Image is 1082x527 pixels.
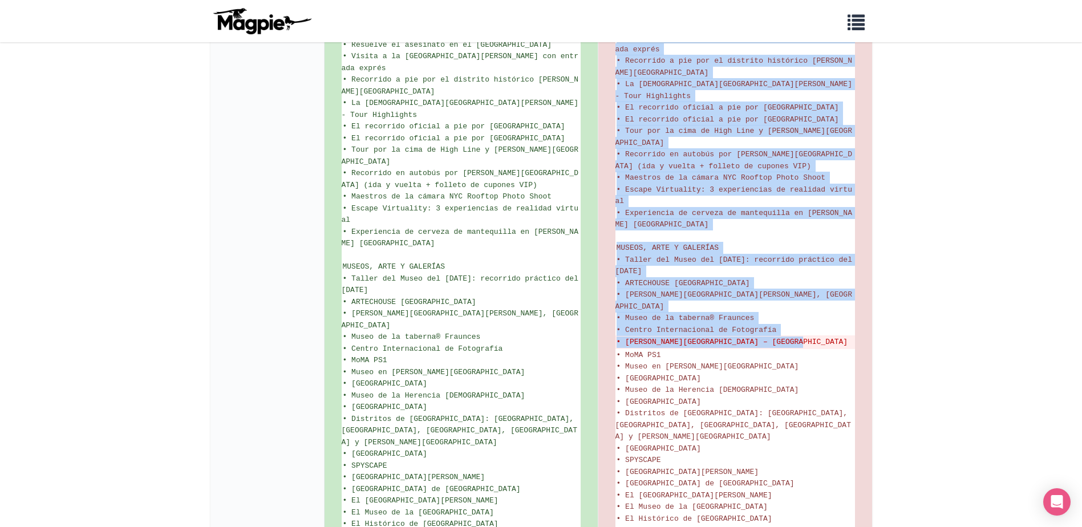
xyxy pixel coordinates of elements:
span: • Museo en [PERSON_NAME][GEOGRAPHIC_DATA] [617,362,799,371]
span: • [GEOGRAPHIC_DATA] [617,444,701,453]
span: • El recorrido oficial a pie por [GEOGRAPHIC_DATA] [343,134,565,143]
span: • Taller del Museo del [DATE]: recorrido práctico del [DATE] [615,256,857,276]
img: logo-ab69f6fb50320c5b225c76a69d11143b.png [210,7,313,35]
span: • [GEOGRAPHIC_DATA] de [GEOGRAPHIC_DATA] [343,485,521,493]
span: • Museo en [PERSON_NAME][GEOGRAPHIC_DATA] [343,368,525,376]
span: • Distritos de [GEOGRAPHIC_DATA]: [GEOGRAPHIC_DATA], [GEOGRAPHIC_DATA], [GEOGRAPHIC_DATA], [GEOGR... [342,415,578,447]
span: • Maestros de la cámara NYC Rooftop Photo Shoot [343,192,552,201]
span: • [PERSON_NAME][GEOGRAPHIC_DATA][PERSON_NAME], [GEOGRAPHIC_DATA] [342,309,578,330]
span: MUSEOS, ARTE Y GALERÍAS [343,262,445,271]
span: • Recorrido a pie por el distrito histórico [PERSON_NAME][GEOGRAPHIC_DATA] [615,56,852,77]
span: • Recorrido a pie por el distrito histórico [PERSON_NAME][GEOGRAPHIC_DATA] [342,75,578,96]
div: Abra Intercom Messenger [1043,488,1071,516]
span: • [GEOGRAPHIC_DATA] [343,449,427,458]
span: • [GEOGRAPHIC_DATA] [617,398,701,406]
span: • Resuelve el asesinato en el [GEOGRAPHIC_DATA] [343,40,552,49]
span: • Visita a la [GEOGRAPHIC_DATA][PERSON_NAME] con entrada exprés [342,52,578,72]
span: • La [DEMOGRAPHIC_DATA][GEOGRAPHIC_DATA][PERSON_NAME] - Tour Highlights [342,99,583,119]
span: • El recorrido oficial a pie por [GEOGRAPHIC_DATA] [343,122,565,131]
span: • Taller del Museo del [DATE]: recorrido práctico del [DATE] [342,274,583,295]
span: • Distritos de [GEOGRAPHIC_DATA]: [GEOGRAPHIC_DATA], [GEOGRAPHIC_DATA], [GEOGRAPHIC_DATA], [GEOGR... [615,409,852,441]
span: • ARTECHOUSE [GEOGRAPHIC_DATA] [343,298,476,306]
del: • [PERSON_NAME][GEOGRAPHIC_DATA] – [GEOGRAPHIC_DATA] [617,337,854,348]
span: • [GEOGRAPHIC_DATA] [343,403,427,411]
span: • [GEOGRAPHIC_DATA] [343,379,427,388]
span: • Museo de la Herencia [DEMOGRAPHIC_DATA] [617,386,799,394]
span: • El Museo de la [GEOGRAPHIC_DATA] [343,508,494,517]
span: • [GEOGRAPHIC_DATA] [617,374,701,383]
span: • SPYSCAPE [617,456,661,464]
span: MUSEOS, ARTE Y GALERÍAS [617,244,719,252]
span: • Museo de la taberna® Fraunces [617,314,755,322]
span: • Tour por la cima de High Line y [PERSON_NAME][GEOGRAPHIC_DATA] [342,145,578,166]
span: • El Histórico de [GEOGRAPHIC_DATA] [617,514,772,523]
span: • [GEOGRAPHIC_DATA][PERSON_NAME] [343,473,485,481]
span: • Recorrido en autobús por [PERSON_NAME][GEOGRAPHIC_DATA] (ida y vuelta + folleto de cupones VIP) [615,150,852,171]
span: • La [DEMOGRAPHIC_DATA][GEOGRAPHIC_DATA][PERSON_NAME] - Tour Highlights [615,80,857,100]
span: • [GEOGRAPHIC_DATA] de [GEOGRAPHIC_DATA] [617,479,795,488]
span: • El recorrido oficial a pie por [GEOGRAPHIC_DATA] [617,115,839,124]
span: • ARTECHOUSE [GEOGRAPHIC_DATA] [617,279,750,287]
span: • Escape Virtuality: 3 experiencias de realidad virtual [615,185,852,206]
span: • Experiencia de cerveza de mantequilla en [PERSON_NAME] [GEOGRAPHIC_DATA] [342,228,578,248]
span: • Museo de la Herencia [DEMOGRAPHIC_DATA] [343,391,525,400]
span: • El [GEOGRAPHIC_DATA][PERSON_NAME] [617,491,772,500]
span: • Centro Internacional de Fotografía [343,344,503,353]
span: • El Museo de la [GEOGRAPHIC_DATA] [617,502,768,511]
span: • [GEOGRAPHIC_DATA][PERSON_NAME] [617,468,759,476]
span: • Centro Internacional de Fotografía [617,326,777,334]
span: • El [GEOGRAPHIC_DATA][PERSON_NAME] [343,496,499,505]
span: • Visita a la [GEOGRAPHIC_DATA][PERSON_NAME] con entrada exprés [615,33,852,54]
span: • El recorrido oficial a pie por [GEOGRAPHIC_DATA] [617,103,839,112]
span: • [PERSON_NAME][GEOGRAPHIC_DATA][PERSON_NAME], [GEOGRAPHIC_DATA] [615,290,852,311]
span: • Experiencia de cerveza de mantequilla en [PERSON_NAME] [GEOGRAPHIC_DATA] [615,209,852,229]
span: • MoMA PS1 [343,356,387,364]
span: • Escape Virtuality: 3 experiencias de realidad virtual [342,204,578,225]
span: • Tour por la cima de High Line y [PERSON_NAME][GEOGRAPHIC_DATA] [615,127,852,147]
span: • Recorrido en autobús por [PERSON_NAME][GEOGRAPHIC_DATA] (ida y vuelta + folleto de cupones VIP) [342,169,578,189]
span: • SPYSCAPE [343,461,387,470]
span: • Maestros de la cámara NYC Rooftop Photo Shoot [617,173,826,182]
span: • MoMA PS1 [617,351,661,359]
span: • Museo de la taberna® Fraunces [343,333,481,341]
